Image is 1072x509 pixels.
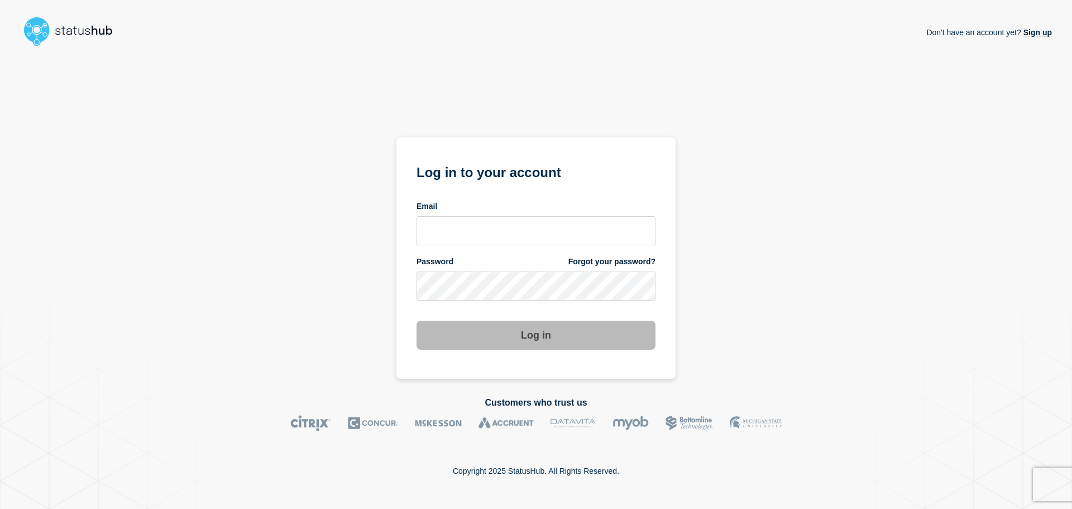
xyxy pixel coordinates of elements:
[926,19,1052,46] p: Don't have an account yet?
[417,256,453,267] span: Password
[453,467,619,475] p: Copyright 2025 StatusHub. All Rights Reserved.
[417,161,655,182] h1: Log in to your account
[290,415,331,431] img: Citrix logo
[417,201,437,212] span: Email
[478,415,534,431] img: Accruent logo
[417,216,655,245] input: email input
[348,415,398,431] img: Concur logo
[551,415,596,431] img: DataVita logo
[1021,28,1052,37] a: Sign up
[415,415,462,431] img: McKesson logo
[730,415,782,431] img: MSU logo
[417,321,655,350] button: Log in
[20,13,126,49] img: StatusHub logo
[612,415,649,431] img: myob logo
[417,272,655,301] input: password input
[666,415,713,431] img: Bottomline logo
[20,398,1052,408] h2: Customers who trust us
[568,256,655,267] a: Forgot your password?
